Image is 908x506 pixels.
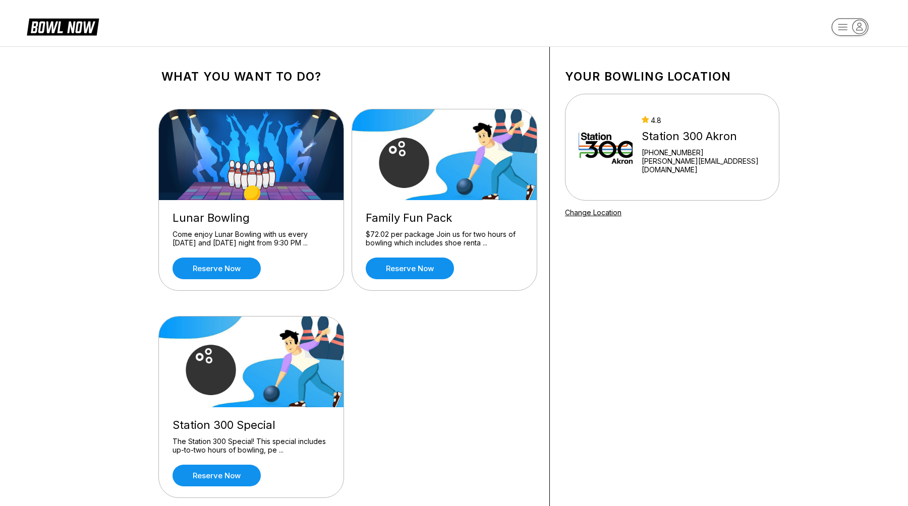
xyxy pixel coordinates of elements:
div: Station 300 Akron [642,130,766,143]
h1: What you want to do? [161,70,534,84]
h1: Your bowling location [565,70,779,84]
div: 4.8 [642,116,766,124]
div: Family Fun Pack [366,211,523,225]
a: [PERSON_NAME][EMAIL_ADDRESS][DOMAIN_NAME] [642,157,766,174]
div: $72.02 per package Join us for two hours of bowling which includes shoe renta ... [366,230,523,247]
img: Station 300 Akron [579,109,633,185]
img: Lunar Bowling [159,109,345,200]
img: Family Fun Pack [352,109,538,200]
div: Come enjoy Lunar Bowling with us every [DATE] and [DATE] night from 9:30 PM ... [173,230,330,247]
div: Station 300 Special [173,418,330,432]
a: Reserve now [173,258,261,279]
div: The Station 300 Special! This special includes up-to-two hours of bowling, pe ... [173,437,330,455]
a: Reserve now [366,258,454,279]
a: Reserve now [173,465,261,486]
a: Change Location [565,208,621,217]
div: Lunar Bowling [173,211,330,225]
img: Station 300 Special [159,317,345,407]
div: [PHONE_NUMBER] [642,148,766,157]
